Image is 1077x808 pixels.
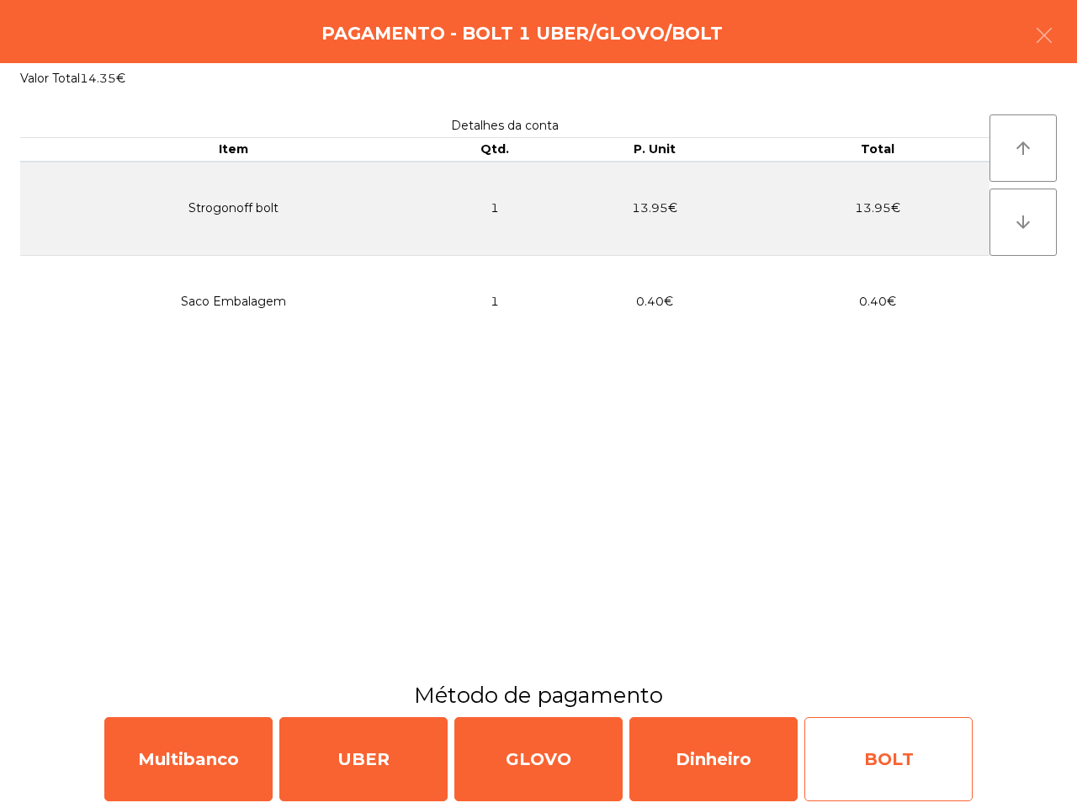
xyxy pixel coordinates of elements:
td: 1 [446,162,544,256]
td: 13.95€ [767,162,989,256]
td: 0.40€ [544,255,767,348]
i: arrow_downward [1013,212,1033,232]
th: Qtd. [446,138,544,162]
div: Multibanco [104,717,273,801]
td: 13.95€ [544,162,767,256]
span: Valor Total [20,71,80,86]
div: Dinheiro [629,717,798,801]
div: GLOVO [454,717,623,801]
td: Saco Embalagem [20,255,446,348]
th: P. Unit [544,138,767,162]
td: 1 [446,255,544,348]
td: 0.40€ [767,255,989,348]
td: Strogonoff bolt [20,162,446,256]
span: Detalhes da conta [451,118,559,133]
h4: Pagamento - Bolt 1 Uber/Glovo/Bolt [321,21,723,46]
th: Item [20,138,446,162]
div: BOLT [804,717,973,801]
i: arrow_upward [1013,138,1033,158]
th: Total [767,138,989,162]
button: arrow_downward [989,189,1057,256]
span: 14.35€ [80,71,125,86]
button: arrow_upward [989,114,1057,182]
h3: Método de pagamento [13,680,1064,710]
div: UBER [279,717,448,801]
